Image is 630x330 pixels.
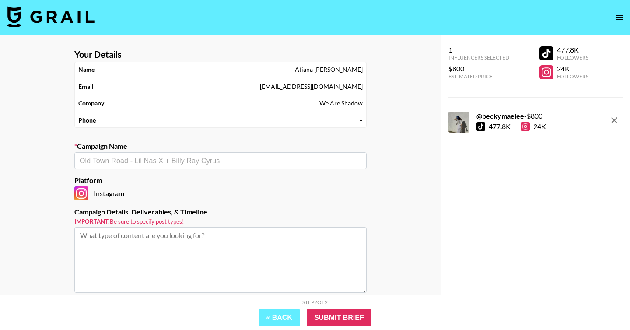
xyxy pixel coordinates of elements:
[605,112,623,129] button: remove
[448,64,509,73] div: $800
[307,309,371,326] input: Submit Brief
[259,309,300,326] button: « Back
[319,99,363,107] div: We Are Shadow
[74,176,367,185] label: Platform
[78,99,104,107] strong: Company
[476,112,546,120] div: - $ 800
[295,66,363,74] div: Atiana [PERSON_NAME]
[260,83,363,91] div: [EMAIL_ADDRESS][DOMAIN_NAME]
[7,6,94,27] img: Grail Talent
[521,122,546,131] div: 24K
[359,116,363,124] div: –
[74,218,110,225] strong: Important:
[489,122,511,131] div: 477.8K
[74,49,122,60] strong: Your Details
[78,66,94,74] strong: Name
[557,73,588,80] div: Followers
[80,156,361,166] input: Old Town Road - Lil Nas X + Billy Ray Cyrus
[448,46,509,54] div: 1
[476,112,524,120] strong: @ beckymaelee
[557,54,588,61] div: Followers
[448,73,509,80] div: Estimated Price
[448,54,509,61] div: Influencers Selected
[74,142,367,151] label: Campaign Name
[611,9,628,26] button: open drawer
[302,299,328,305] div: Step 2 of 2
[78,116,96,124] strong: Phone
[557,64,588,73] div: 24K
[74,186,88,200] img: Instagram
[74,218,367,225] small: Be sure to specify post types!
[557,46,588,54] div: 477.8K
[78,83,94,91] strong: Email
[74,186,367,200] div: Instagram
[74,207,367,216] label: Campaign Details, Deliverables, & Timeline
